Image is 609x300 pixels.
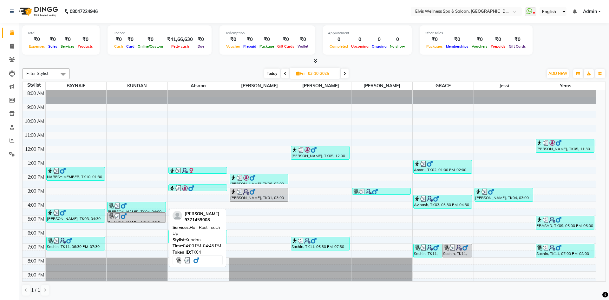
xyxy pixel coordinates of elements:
[291,146,349,159] div: [PERSON_NAME], TK05, 12:00 PM-01:00 PM, Massage - Swedish Massage (60 Min)
[414,195,472,208] div: Avinash, TK03, 03:30 PM-04:30 PM, Massage - Swedish Massage (60 Min)
[225,36,242,43] div: ₹0
[276,36,296,43] div: ₹0
[296,36,310,43] div: ₹0
[388,44,407,49] span: No show
[350,36,370,43] div: 0
[27,36,47,43] div: ₹0
[169,230,227,243] div: PRASAD, TK09, 06:00 PM-07:00 PM, Sothys Facial - Ultrapure (Detox Facial) (75 Min )
[413,82,474,90] span: GRACE
[350,44,370,49] span: Upcoming
[474,82,535,90] span: jessi
[388,36,407,43] div: 0
[242,44,258,49] span: Prepaid
[230,174,288,184] div: [PERSON_NAME], TK06, 02:00 PM-02:45 PM, Pedicure
[76,44,95,49] span: Products
[24,146,45,153] div: 12:00 PM
[258,36,276,43] div: ₹0
[59,44,76,49] span: Services
[425,44,444,49] span: Packages
[27,30,95,36] div: Total
[264,69,280,78] span: Today
[173,249,223,256] div: TK04
[173,237,186,242] span: Stylist:
[489,44,507,49] span: Prepaids
[507,36,527,43] div: ₹0
[242,36,258,43] div: ₹0
[113,30,206,36] div: Finance
[414,160,472,173] div: Amar ., TK02, 01:00 PM-02:00 PM, Massage - Swedish Massage (60 Min)
[230,188,288,201] div: [PERSON_NAME], TK01, 03:00 PM-04:00 PM, Massage - Swedish Massage (60 Min)
[173,237,223,243] div: Kundan
[113,44,125,49] span: Cash
[76,36,95,43] div: ₹0
[225,44,242,49] span: Voucher
[328,30,407,36] div: Appointment
[23,132,45,139] div: 11:00 AM
[536,139,594,152] div: [PERSON_NAME], TK05, 11:30 AM-12:30 PM, Massage - Deeptisue Massage (60 Min)
[27,44,47,49] span: Expenses
[507,44,527,49] span: Gift Cards
[113,36,125,43] div: ₹0
[169,185,227,191] div: [PERSON_NAME], TK06, 02:45 PM-03:15 PM, Waxing - Full Back
[26,188,45,195] div: 3:00 PM
[47,44,59,49] span: Sales
[173,243,183,248] span: Time:
[425,36,444,43] div: ₹0
[26,174,45,181] div: 2:00 PM
[444,44,470,49] span: Memberships
[26,202,45,209] div: 4:00 PM
[108,213,166,222] div: [PERSON_NAME], TK04, 04:45 PM-05:30 PM, Hair Spa
[170,44,191,49] span: Petty cash
[536,244,594,257] div: Sachin, TK11, 07:00 PM-08:00 PM, Massage - Swedish Massage (60 Min)
[443,244,472,257] div: Sachin, TK11, 07:00 PM-08:00 PM, Massage - Swedish Massage (60 Min)
[328,36,350,43] div: 0
[475,188,533,201] div: [PERSON_NAME], TK04, 03:00 PM-04:00 PM, Massage - Deeptisue Massage (60 Min)
[547,69,569,78] button: ADD NEW
[370,36,388,43] div: 0
[26,160,45,167] div: 1:00 PM
[136,44,165,49] span: Online/Custom
[583,8,597,15] span: Admin
[168,82,229,90] span: Afsana
[195,36,206,43] div: ₹0
[107,82,167,90] span: KUNDAN
[225,30,310,36] div: Redemption
[306,69,338,78] input: 2025-10-03
[444,36,470,43] div: ₹0
[258,44,276,49] span: Package
[165,36,195,43] div: ₹41,66,630
[125,44,136,49] span: Card
[47,36,59,43] div: ₹0
[169,167,227,173] div: [PERSON_NAME], TK07, 01:30 PM-02:00 PM, Threading - Eye Brows
[136,36,165,43] div: ₹0
[196,44,206,49] span: Due
[70,3,98,20] b: 08047224946
[26,216,45,223] div: 5:00 PM
[47,237,105,250] div: Sachin, TK11, 06:30 PM-07:30 PM, Massage - Swedish Massage (60 Min)
[23,82,45,89] div: Stylist
[425,30,527,36] div: Other sales
[47,167,105,180] div: NARESH MEMBER, TK10, 01:30 PM-02:30 PM, Massage - Swedish Massage (90 Min )
[173,225,220,236] span: Hair Root Touch Up
[26,258,45,264] div: 8:00 PM
[328,44,350,49] span: Completed
[173,250,191,255] span: Token ID:
[489,36,507,43] div: ₹0
[23,118,45,125] div: 10:00 AM
[290,82,351,90] span: [PERSON_NAME]
[276,44,296,49] span: Gift Cards
[370,44,388,49] span: Ongoing
[291,237,349,250] div: Sachin, TK11, 06:30 PM-07:30 PM, Massage - Swedish Massage (60 Min)
[26,90,45,97] div: 8:00 AM
[185,211,219,216] span: [PERSON_NAME]
[26,230,45,237] div: 6:00 PM
[16,3,60,20] img: logo
[26,244,45,250] div: 7:00 PM
[125,36,136,43] div: ₹0
[173,211,182,220] img: profile
[173,243,223,249] div: 04:00 PM-04:45 PM
[295,71,306,76] span: Fri
[296,44,310,49] span: Wallet
[47,209,105,222] div: [PERSON_NAME], TK08, 04:30 PM-05:30 PM, Massage - Swedish Massage (60 Min)
[229,82,290,90] span: [PERSON_NAME]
